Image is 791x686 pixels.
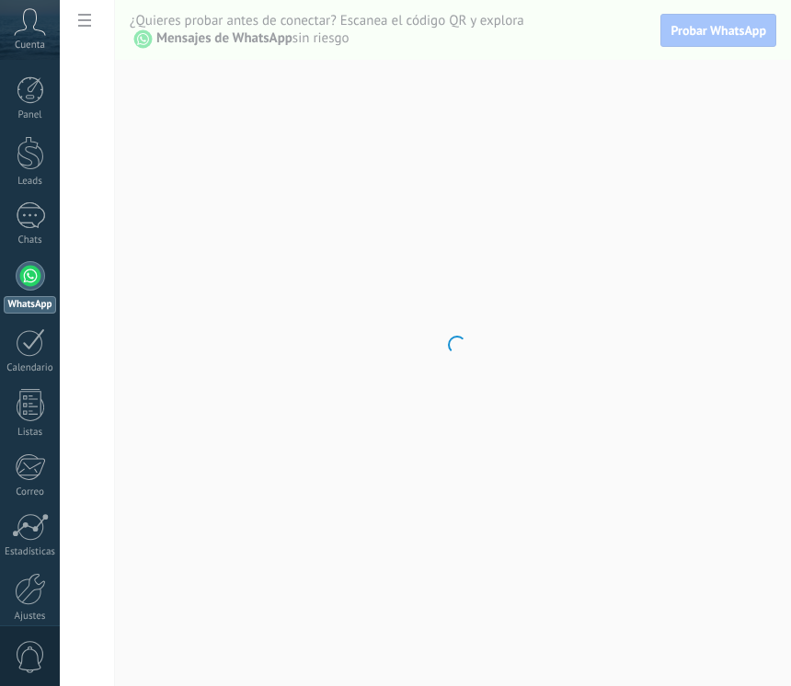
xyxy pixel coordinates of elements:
[4,176,57,188] div: Leads
[4,109,57,121] div: Panel
[4,427,57,439] div: Listas
[4,486,57,498] div: Correo
[4,362,57,374] div: Calendario
[4,611,57,623] div: Ajustes
[15,40,45,51] span: Cuenta
[4,296,56,314] div: WhatsApp
[4,546,57,558] div: Estadísticas
[4,234,57,246] div: Chats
